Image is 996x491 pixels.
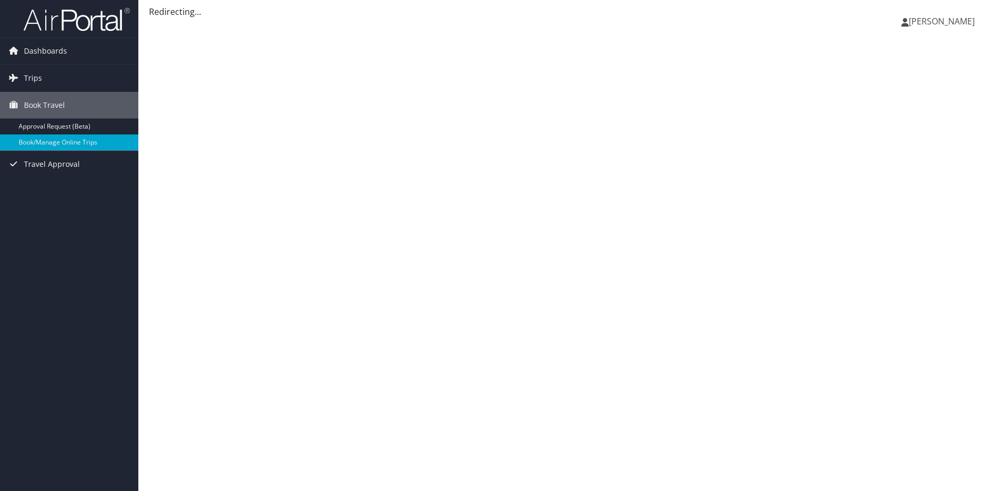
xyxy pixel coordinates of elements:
[23,7,130,32] img: airportal-logo.png
[909,15,975,27] span: [PERSON_NAME]
[24,92,65,118] span: Book Travel
[149,5,985,18] div: Redirecting...
[901,5,985,37] a: [PERSON_NAME]
[24,151,80,177] span: Travel Approval
[24,38,67,64] span: Dashboards
[24,65,42,91] span: Trips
